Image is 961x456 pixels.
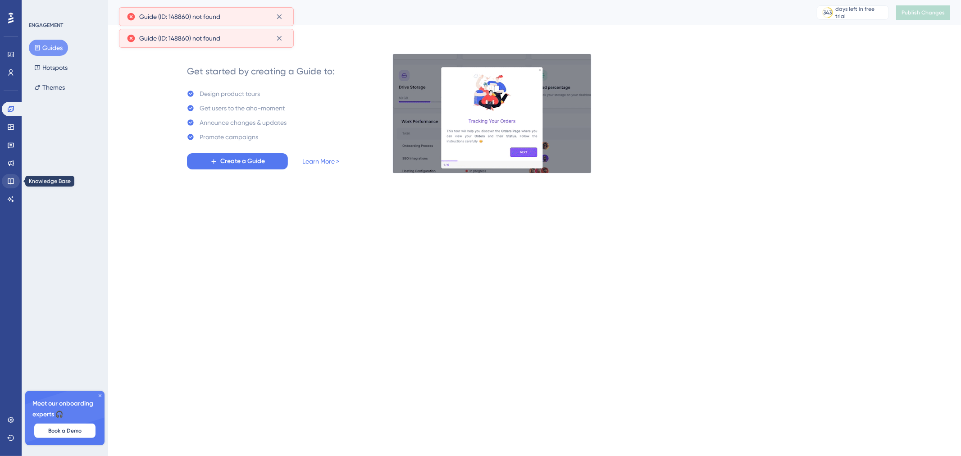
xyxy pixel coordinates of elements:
button: Publish Changes [896,5,950,20]
div: Design product tours [200,88,260,99]
button: Create a Guide [187,153,288,169]
button: Hotspots [29,59,73,76]
div: days left in free trial [836,5,886,20]
span: Meet our onboarding experts 🎧 [32,398,97,420]
span: Create a Guide [220,156,265,167]
span: Publish Changes [902,9,945,16]
button: Themes [29,79,70,96]
div: Get users to the aha-moment [200,103,285,114]
div: Announce changes & updates [200,117,287,128]
span: Book a Demo [48,427,82,434]
div: Get started by creating a Guide to: [187,65,335,78]
div: Promote campaigns [200,132,258,142]
div: Guides [119,6,794,19]
span: Guide (ID: 148860) not found [139,33,220,44]
div: 343 [824,9,832,16]
button: Guides [29,40,68,56]
div: ENGAGEMENT [29,22,63,29]
img: 21a29cd0e06a8f1d91b8bced9f6e1c06.gif [392,54,592,173]
a: Learn More > [302,156,339,167]
button: Book a Demo [34,424,96,438]
span: Guide (ID: 148860) not found [139,11,220,22]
